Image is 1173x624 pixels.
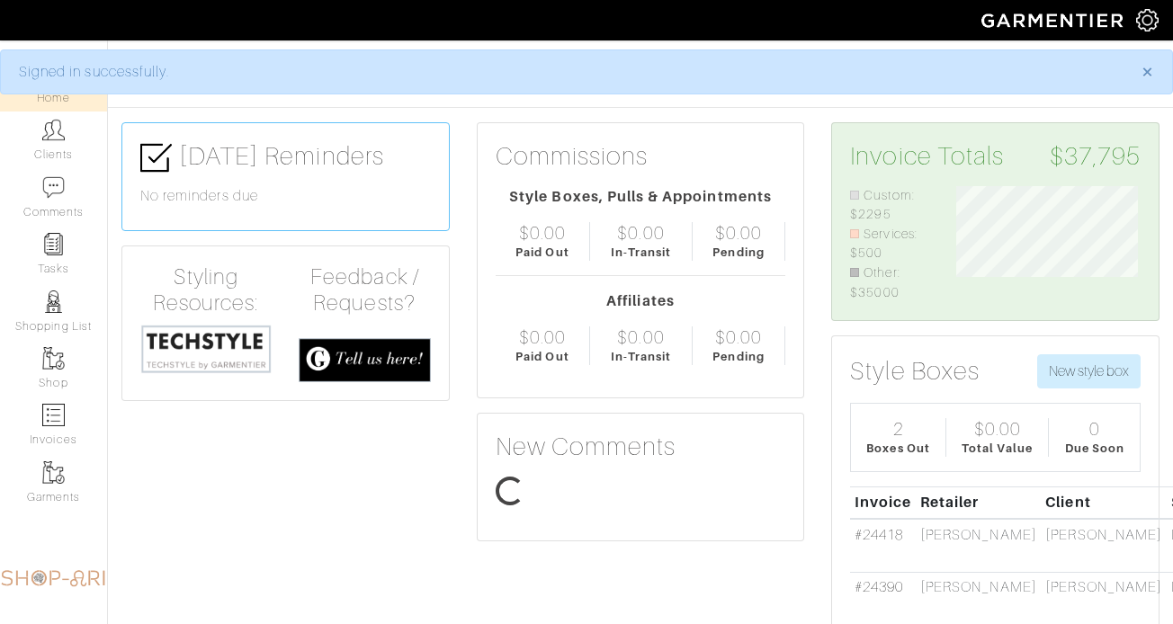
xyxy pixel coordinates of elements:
[850,487,916,519] th: Invoice
[42,233,65,255] img: reminder-icon-8004d30b9f0a5d33ae49ab947aed9ed385cf756f9e5892f1edd6e32f2345188e.png
[496,141,649,172] h3: Commissions
[916,572,1041,624] td: [PERSON_NAME]
[712,244,764,261] div: Pending
[850,356,980,387] h3: Style Boxes
[1042,572,1167,624] td: [PERSON_NAME]
[850,141,1141,172] h3: Invoice Totals
[916,519,1041,572] td: [PERSON_NAME]
[1042,487,1167,519] th: Client
[1141,59,1154,84] span: ×
[140,142,172,174] img: check-box-icon-36a4915ff3ba2bd8f6e4f29bc755bb66becd62c870f447fc0dd1365fcfddab58.png
[42,461,65,484] img: garments-icon-b7da505a4dc4fd61783c78ac3ca0ef83fa9d6f193b1c9dc38574b1d14d53ca28.png
[140,188,431,205] h6: No reminders due
[519,222,566,244] div: $0.00
[1050,141,1141,172] span: $37,795
[1065,440,1124,457] div: Due Soon
[1042,519,1167,572] td: [PERSON_NAME]
[866,440,929,457] div: Boxes Out
[850,263,929,302] li: Other: $35000
[140,264,272,316] h4: Styling Resources:
[850,186,929,225] li: Custom: $2295
[855,527,903,543] a: #24418
[715,222,762,244] div: $0.00
[850,225,929,263] li: Services: $500
[515,244,569,261] div: Paid Out
[611,348,672,365] div: In-Transit
[496,290,786,312] div: Affiliates
[42,347,65,370] img: garments-icon-b7da505a4dc4fd61783c78ac3ca0ef83fa9d6f193b1c9dc38574b1d14d53ca28.png
[42,290,65,313] img: stylists-icon-eb353228a002819b7ec25b43dbf5f0378dd9e0616d9560372ff212230b889e62.png
[972,4,1136,36] img: garmentier-logo-header-white-b43fb05a5012e4ada735d5af1a66efaba907eab6374d6393d1fbf88cb4ef424d.png
[712,348,764,365] div: Pending
[496,432,786,462] h3: New Comments
[974,418,1021,440] div: $0.00
[140,141,431,174] h3: [DATE] Reminders
[140,324,272,374] img: techstyle-93310999766a10050dc78ceb7f971a75838126fd19372ce40ba20cdf6a89b94b.png
[611,244,672,261] div: In-Transit
[519,326,566,348] div: $0.00
[916,487,1041,519] th: Retailer
[496,186,786,208] div: Style Boxes, Pulls & Appointments
[1089,418,1100,440] div: 0
[42,404,65,426] img: orders-icon-0abe47150d42831381b5fb84f609e132dff9fe21cb692f30cb5eec754e2cba89.png
[299,338,430,382] img: feedback_requests-3821251ac2bd56c73c230f3229a5b25d6eb027adea667894f41107c140538ee0.png
[893,418,904,440] div: 2
[962,440,1034,457] div: Total Value
[1136,9,1159,31] img: gear-icon-white-bd11855cb880d31180b6d7d6211b90ccbf57a29d726f0c71d8c61bd08dd39cc2.png
[515,348,569,365] div: Paid Out
[715,326,762,348] div: $0.00
[42,119,65,141] img: clients-icon-6bae9207a08558b7cb47a8932f037763ab4055f8c8b6bfacd5dc20c3e0201464.png
[42,176,65,199] img: comment-icon-a0a6a9ef722e966f86d9cbdc48e553b5cf19dbc54f86b18d962a5391bc8f6eb6.png
[855,579,903,595] a: #24390
[1037,354,1141,388] button: New style box
[19,61,1115,83] div: Signed in successfully.
[617,326,664,348] div: $0.00
[617,222,664,244] div: $0.00
[299,264,430,316] h4: Feedback / Requests?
